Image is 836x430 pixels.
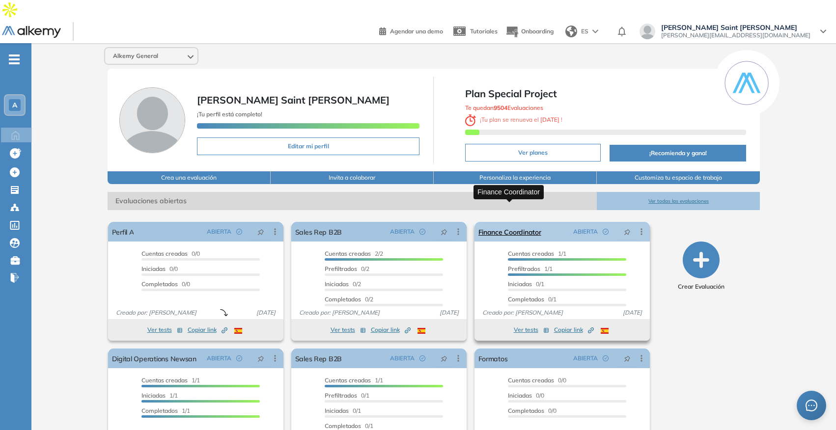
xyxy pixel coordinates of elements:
span: Prefiltrados [325,265,357,272]
span: check-circle [236,229,242,235]
span: 0/0 [508,392,544,399]
span: Cuentas creadas [325,376,371,384]
a: Finance Coordinator [478,222,541,242]
button: pushpin [616,224,638,240]
span: 1/1 [325,376,383,384]
button: pushpin [433,224,455,240]
i: - [9,58,20,60]
span: [DATE] [619,308,646,317]
img: arrow [592,29,598,33]
span: 0/0 [141,265,178,272]
span: Tutoriales [470,27,498,35]
span: [DATE] [252,308,279,317]
span: 0/0 [508,407,557,414]
span: 0/2 [325,280,361,288]
span: ES [581,27,588,36]
span: Iniciadas [325,280,349,288]
span: ABIERTA [573,227,598,236]
span: ¡ Tu plan se renueva el ! [465,116,562,123]
span: check-circle [419,355,425,361]
img: world [565,26,577,37]
button: Onboarding [505,21,554,42]
span: check-circle [236,355,242,361]
button: Copiar link [371,324,411,336]
a: Tutoriales [451,19,498,44]
span: Completados [141,280,178,288]
span: Agendar una demo [390,27,443,35]
a: Agendar una demo [379,25,443,36]
span: Completados [508,407,544,414]
button: pushpin [616,350,638,366]
span: 0/1 [325,407,361,414]
span: 0/1 [325,422,373,430]
span: [PERSON_NAME] Saint [PERSON_NAME] [661,24,810,31]
button: Ver todas las evaluaciones [597,192,760,210]
span: Creado por: [PERSON_NAME] [295,308,384,317]
img: ESP [601,328,609,334]
b: 9504 [494,104,507,111]
button: Ver tests [147,324,183,336]
img: Logo [2,26,61,38]
span: check-circle [603,355,609,361]
span: Completados [508,296,544,303]
span: Copiar link [188,325,227,334]
span: Plan Special Project [465,86,746,101]
img: clock-svg [465,114,476,126]
span: 0/1 [325,392,369,399]
span: Cuentas creadas [141,376,188,384]
span: [PERSON_NAME] Saint [PERSON_NAME] [197,94,390,106]
span: Iniciadas [141,392,166,399]
img: ESP [418,328,425,334]
span: message [806,400,817,411]
span: 2/2 [325,250,383,257]
span: check-circle [419,229,425,235]
span: 0/1 [508,280,544,288]
span: Creado por: [PERSON_NAME] [112,308,200,317]
span: pushpin [624,354,631,362]
span: Copiar link [371,325,411,334]
button: Ver planes [465,144,600,161]
span: 1/1 [141,407,190,414]
span: Prefiltrados [325,392,357,399]
span: Completados [325,296,361,303]
a: Sales Rep B2B [295,222,342,242]
span: 0/0 [141,250,200,257]
span: 0/0 [508,376,566,384]
span: ¡Tu perfil está completo! [197,110,262,118]
span: 1/1 [508,250,566,257]
span: Completados [141,407,178,414]
span: [DATE] [436,308,463,317]
span: 0/2 [325,296,373,303]
span: ABIERTA [390,354,415,363]
span: pushpin [624,228,631,236]
span: Copiar link [554,325,594,334]
span: Iniciadas [508,280,532,288]
span: Completados [325,422,361,430]
span: 0/2 [325,265,369,272]
span: check-circle [603,229,609,235]
span: Iniciadas [325,407,349,414]
span: Cuentas creadas [508,250,554,257]
span: 1/1 [141,376,200,384]
span: ABIERTA [573,354,598,363]
a: Perfil A [112,222,134,242]
span: pushpin [441,228,447,236]
a: Formatos [478,349,508,368]
span: pushpin [257,228,264,236]
button: pushpin [433,350,455,366]
button: Ver tests [514,324,549,336]
span: Alkemy General [113,52,158,60]
span: Creado por: [PERSON_NAME] [478,308,567,317]
span: 1/1 [141,392,178,399]
b: [DATE] [539,116,561,123]
span: Crear Evaluación [678,282,725,291]
span: Onboarding [521,27,554,35]
span: ABIERTA [207,227,231,236]
button: Invita a colaborar [271,171,434,184]
a: Sales Rep B2B [295,349,342,368]
span: Cuentas creadas [508,376,554,384]
span: pushpin [257,354,264,362]
img: Foto de perfil [119,87,185,153]
button: pushpin [250,224,272,240]
span: 0/0 [141,280,190,288]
